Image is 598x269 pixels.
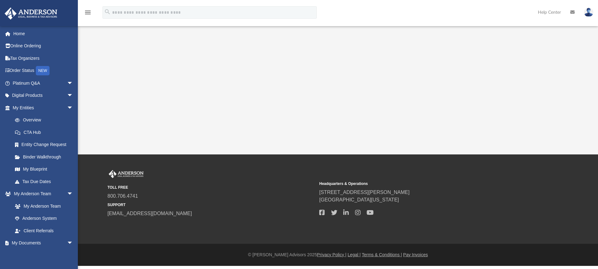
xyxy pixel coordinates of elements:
[4,27,83,40] a: Home
[9,151,83,163] a: Binder Walkthrough
[4,89,83,102] a: Digital Productsarrow_drop_down
[319,197,399,202] a: [GEOGRAPHIC_DATA][US_STATE]
[67,237,79,250] span: arrow_drop_down
[3,7,59,20] img: Anderson Advisors Platinum Portal
[9,139,83,151] a: Entity Change Request
[4,77,83,89] a: Platinum Q&Aarrow_drop_down
[9,175,83,188] a: Tax Due Dates
[36,66,50,75] div: NEW
[107,211,192,216] a: [EMAIL_ADDRESS][DOMAIN_NAME]
[78,252,598,258] div: © [PERSON_NAME] Advisors 2025
[107,202,315,208] small: SUPPORT
[4,101,83,114] a: My Entitiesarrow_drop_down
[67,89,79,102] span: arrow_drop_down
[348,252,361,257] a: Legal |
[67,188,79,201] span: arrow_drop_down
[107,193,138,199] a: 800.706.4741
[317,252,347,257] a: Privacy Policy |
[84,12,92,16] a: menu
[9,163,79,176] a: My Blueprint
[584,8,593,17] img: User Pic
[4,237,79,249] a: My Documentsarrow_drop_down
[9,200,76,212] a: My Anderson Team
[84,9,92,16] i: menu
[9,114,83,126] a: Overview
[4,64,83,77] a: Order StatusNEW
[9,224,79,237] a: Client Referrals
[9,212,79,225] a: Anderson System
[9,126,83,139] a: CTA Hub
[67,101,79,114] span: arrow_drop_down
[107,170,145,178] img: Anderson Advisors Platinum Portal
[403,252,428,257] a: Pay Invoices
[4,52,83,64] a: Tax Organizers
[107,185,315,190] small: TOLL FREE
[319,190,410,195] a: [STREET_ADDRESS][PERSON_NAME]
[319,181,527,186] small: Headquarters & Operations
[362,252,402,257] a: Terms & Conditions |
[4,40,83,52] a: Online Ordering
[104,8,111,15] i: search
[4,188,79,200] a: My Anderson Teamarrow_drop_down
[67,77,79,90] span: arrow_drop_down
